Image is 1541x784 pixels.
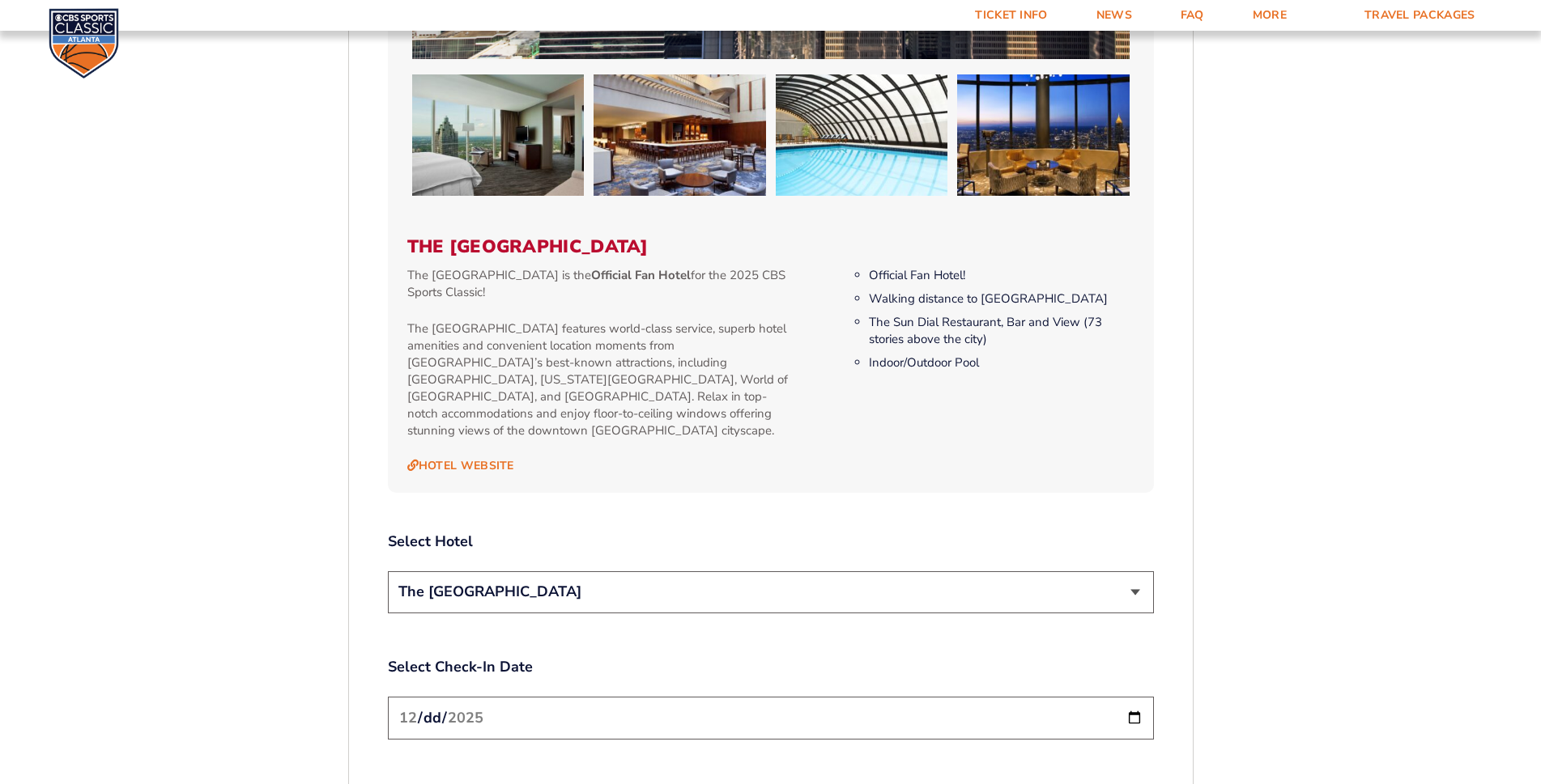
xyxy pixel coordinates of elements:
li: Official Fan Hotel! [869,267,1134,284]
label: Select Hotel [388,532,1154,552]
li: Indoor/Outdoor Pool [869,354,1134,371]
a: Hotel Website [407,459,514,473]
strong: Official Fan Hotel [591,267,691,283]
img: The Westin Peachtree Plaza Atlanta [957,74,1130,196]
li: The Sun Dial Restaurant, Bar and View (73 stories above the city) [869,314,1134,348]
p: The [GEOGRAPHIC_DATA] is the for the 2025 CBS Sports Classic! [407,267,795,301]
img: The Westin Peachtree Plaza Atlanta [594,74,766,196]
img: The Westin Peachtree Plaza Atlanta [412,74,585,196]
label: Select Check-In Date [388,657,1154,677]
li: Walking distance to [GEOGRAPHIC_DATA] [869,290,1134,307]
p: The [GEOGRAPHIC_DATA] features world-class service, superb hotel amenities and convenient locatio... [407,320,795,439]
img: The Westin Peachtree Plaza Atlanta [776,74,948,196]
h3: The [GEOGRAPHIC_DATA] [407,236,1134,257]
img: CBS Sports Classic [49,8,119,78]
